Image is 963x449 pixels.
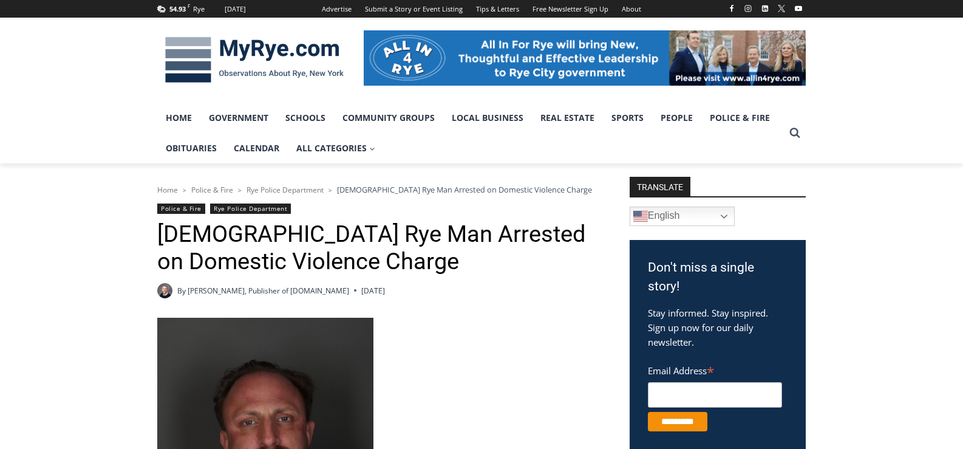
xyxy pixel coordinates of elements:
[296,142,375,155] span: All Categories
[169,4,186,13] span: 54.93
[157,133,225,163] a: Obituaries
[225,4,246,15] div: [DATE]
[791,1,806,16] a: YouTube
[177,285,186,296] span: By
[633,209,648,224] img: en
[191,185,233,195] a: Police & Fire
[225,133,288,163] a: Calendar
[157,103,200,133] a: Home
[157,183,597,196] nav: Breadcrumbs
[630,207,735,226] a: English
[361,285,385,296] time: [DATE]
[247,185,324,195] a: Rye Police Department
[758,1,772,16] a: Linkedin
[774,1,789,16] a: X
[157,283,172,298] a: Author image
[157,204,205,214] a: Police & Fire
[200,103,277,133] a: Government
[238,186,242,194] span: >
[337,184,592,195] span: [DEMOGRAPHIC_DATA] Rye Man Arrested on Domestic Violence Charge
[648,258,788,296] h3: Don't miss a single story!
[630,177,690,196] strong: TRANSLATE
[157,185,178,195] a: Home
[603,103,652,133] a: Sports
[364,30,806,85] img: All in for Rye
[193,4,205,15] div: Rye
[328,186,332,194] span: >
[741,1,755,16] a: Instagram
[157,103,784,164] nav: Primary Navigation
[648,358,782,380] label: Email Address
[157,221,597,276] h1: [DEMOGRAPHIC_DATA] Rye Man Arrested on Domestic Violence Charge
[334,103,443,133] a: Community Groups
[277,103,334,133] a: Schools
[188,2,190,9] span: F
[210,204,291,214] a: Rye Police Department
[724,1,739,16] a: Facebook
[183,186,186,194] span: >
[652,103,701,133] a: People
[157,29,352,92] img: MyRye.com
[288,133,384,163] a: All Categories
[188,286,349,296] a: [PERSON_NAME], Publisher of [DOMAIN_NAME]
[532,103,603,133] a: Real Estate
[784,122,806,144] button: View Search Form
[443,103,532,133] a: Local Business
[701,103,778,133] a: Police & Fire
[648,306,788,349] p: Stay informed. Stay inspired. Sign up now for our daily newsletter.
